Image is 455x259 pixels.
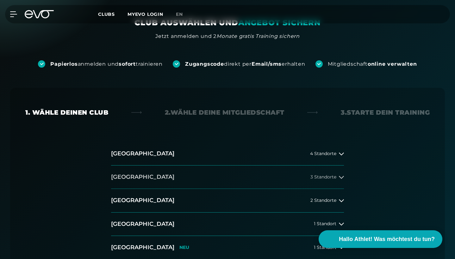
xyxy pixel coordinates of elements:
div: direkt per erhalten [185,61,305,68]
a: MYEVO LOGIN [128,11,163,17]
a: en [176,11,190,18]
div: anmelden und trainieren [50,61,163,68]
span: en [176,11,183,17]
strong: Zugangscode [185,61,224,67]
div: Mitgliedschaft [328,61,417,68]
button: [GEOGRAPHIC_DATA]2 Standorte [111,189,344,212]
span: 4 Standorte [310,151,336,156]
div: 3. Starte dein Training [341,108,430,117]
span: 1 Standort [314,221,336,226]
strong: sofort [119,61,136,67]
h2: [GEOGRAPHIC_DATA] [111,196,174,204]
span: 1 Standort [314,245,336,250]
div: Jetzt anmelden und 2 [155,33,300,40]
button: [GEOGRAPHIC_DATA]3 Standorte [111,166,344,189]
strong: Email/sms [252,61,282,67]
span: 3 Standorte [310,175,336,179]
h2: [GEOGRAPHIC_DATA] [111,220,174,228]
strong: online verwalten [368,61,417,67]
span: Clubs [98,11,115,17]
strong: Papierlos [50,61,78,67]
h2: [GEOGRAPHIC_DATA] [111,150,174,158]
button: [GEOGRAPHIC_DATA]1 Standort [111,213,344,236]
span: 2 Standorte [310,198,336,203]
a: Clubs [98,11,128,17]
h2: [GEOGRAPHIC_DATA] [111,244,174,251]
button: [GEOGRAPHIC_DATA]4 Standorte [111,142,344,166]
p: NEU [179,245,189,250]
div: 2. Wähle deine Mitgliedschaft [165,108,284,117]
h2: [GEOGRAPHIC_DATA] [111,173,174,181]
span: Hallo Athlet! Was möchtest du tun? [339,235,435,244]
button: Hallo Athlet! Was möchtest du tun? [319,230,442,248]
em: Monate gratis Training sichern [216,33,300,39]
div: 1. Wähle deinen Club [25,108,108,117]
